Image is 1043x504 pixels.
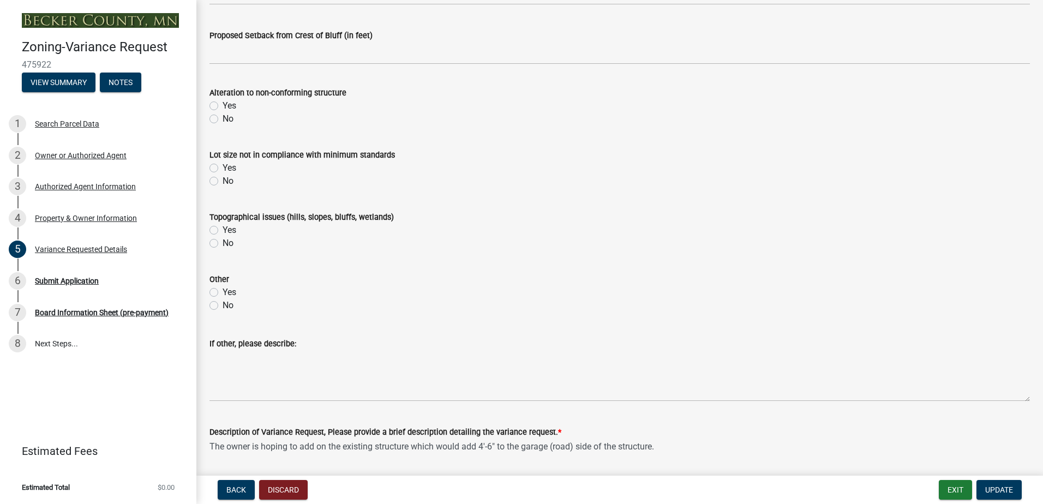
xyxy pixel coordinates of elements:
span: Update [985,485,1013,494]
label: No [223,237,233,250]
label: If other, please describe: [209,340,296,348]
span: $0.00 [158,484,175,491]
div: 4 [9,209,26,227]
div: 5 [9,241,26,258]
img: Becker County, Minnesota [22,13,179,28]
button: Update [976,480,1022,500]
button: Back [218,480,255,500]
div: 6 [9,272,26,290]
span: 475922 [22,59,175,70]
h4: Zoning-Variance Request [22,39,188,55]
div: Variance Requested Details [35,245,127,253]
div: 2 [9,147,26,164]
label: No [223,112,233,125]
label: Description of Variance Request, Please provide a brief description detailing the variance request. [209,429,561,436]
button: View Summary [22,73,95,92]
wm-modal-confirm: Notes [100,79,141,87]
label: Yes [223,161,236,175]
button: Exit [939,480,972,500]
label: Yes [223,99,236,112]
label: No [223,175,233,188]
label: Other [209,276,229,284]
div: Property & Owner Information [35,214,137,222]
div: Owner or Authorized Agent [35,152,127,159]
span: Estimated Total [22,484,70,491]
button: Discard [259,480,308,500]
label: Proposed Setback from Crest of Bluff (in feet) [209,32,373,40]
label: Yes [223,224,236,237]
div: 7 [9,304,26,321]
div: Search Parcel Data [35,120,99,128]
div: Board Information Sheet (pre-payment) [35,309,169,316]
span: Back [226,485,246,494]
label: Topographical issues (hills, slopes, bluffs, wetlands) [209,214,394,221]
div: Submit Application [35,277,99,285]
div: 3 [9,178,26,195]
button: Notes [100,73,141,92]
label: Alteration to non-conforming structure [209,89,346,97]
wm-modal-confirm: Summary [22,79,95,87]
label: Yes [223,286,236,299]
a: Estimated Fees [9,440,179,462]
div: 1 [9,115,26,133]
div: Authorized Agent Information [35,183,136,190]
label: Lot size not in compliance with minimum standards [209,152,395,159]
label: No [223,299,233,312]
div: 8 [9,335,26,352]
